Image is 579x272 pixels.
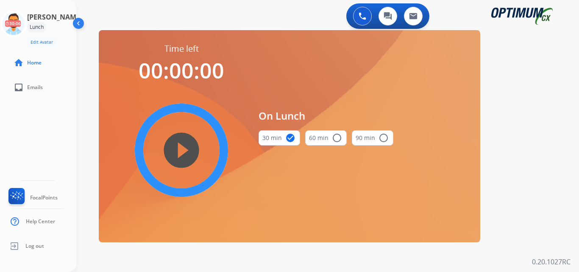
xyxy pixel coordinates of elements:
button: Edit Avatar [27,37,56,47]
mat-icon: radio_button_unchecked [379,133,389,143]
a: FocalPoints [7,188,58,208]
mat-icon: inbox [14,82,24,93]
mat-icon: play_circle_filled [176,145,187,155]
div: Lunch [27,22,46,32]
mat-icon: home [14,58,24,68]
span: On Lunch [259,108,393,123]
button: 90 min [352,130,393,146]
mat-icon: radio_button_unchecked [332,133,342,143]
button: 60 min [305,130,347,146]
span: Home [27,59,42,66]
span: Log out [25,243,44,250]
mat-icon: check_circle [285,133,295,143]
span: Help Center [26,218,55,225]
span: 00:00:00 [139,56,224,85]
span: Emails [27,84,43,91]
h3: [PERSON_NAME] [27,12,82,22]
p: 0.20.1027RC [532,257,571,267]
span: FocalPoints [30,194,58,201]
button: 30 min [259,130,300,146]
span: Time left [164,43,199,55]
